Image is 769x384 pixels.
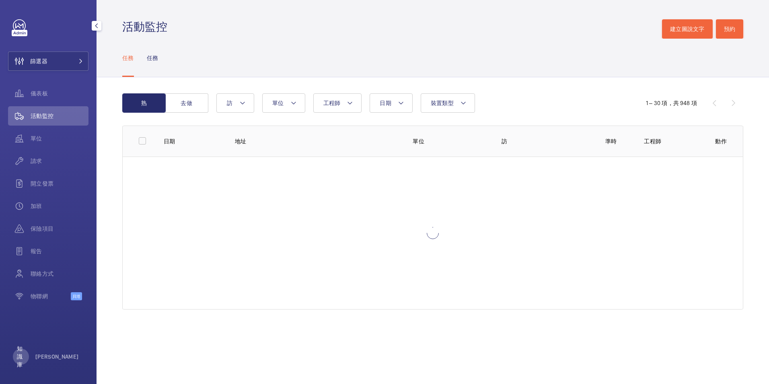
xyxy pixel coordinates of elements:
[715,137,727,145] p: 動作
[31,89,88,97] span: 儀表板
[421,93,475,113] button: 裝置類型
[31,180,88,188] span: 開立發票
[226,100,233,106] span: 訪
[31,247,88,255] span: 報告
[31,292,71,300] span: 物聯網
[165,93,208,113] button: 去做
[31,134,88,142] span: 單位
[31,225,88,233] span: 保險項目
[380,100,391,106] span: 日期
[502,137,578,145] p: 訪
[662,19,713,39] button: 建立圖說文字
[31,112,88,120] span: 活動監控
[147,54,158,62] p: 任務
[313,93,362,113] button: 工程師
[8,52,88,71] button: 篩選器
[272,100,284,106] span: 單位
[646,99,697,107] div: 1 – 30 項，共 948 項
[35,353,79,361] p: [PERSON_NAME]
[17,345,25,369] p: 知識庫
[323,100,341,106] span: 工程師
[716,19,744,39] button: 預約
[71,292,82,300] span: 貝塔
[30,57,47,65] span: 篩選器
[164,137,222,145] p: 日期
[644,137,702,145] p: 工程師
[122,54,134,62] p: 任務
[216,93,254,113] button: 訪
[431,100,454,106] span: 裝置類型
[370,93,413,113] button: 日期
[591,137,631,145] p: 準時
[31,202,88,210] span: 加班
[31,157,88,165] span: 請求
[122,19,172,34] h1: 活動監控
[122,93,166,113] button: 熟
[31,270,88,278] span: 聯絡方式
[413,137,489,145] p: 單位
[235,137,400,145] p: 地址
[262,93,305,113] button: 單位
